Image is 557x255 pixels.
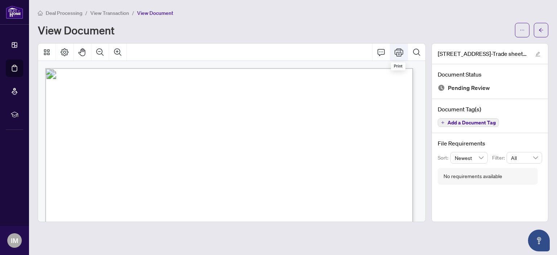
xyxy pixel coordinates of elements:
[438,70,542,79] h4: Document Status
[539,28,544,33] span: arrow-left
[441,121,445,124] span: plus
[438,118,499,127] button: Add a Document Tag
[38,24,115,36] h1: View Document
[455,152,484,163] span: Newest
[492,154,507,162] p: Filter:
[137,10,173,16] span: View Document
[6,5,23,19] img: logo
[448,83,490,93] span: Pending Review
[132,9,134,17] li: /
[447,120,496,125] span: Add a Document Tag
[90,10,129,16] span: View Transaction
[438,84,445,91] img: Document Status
[438,139,542,148] h4: File Requirements
[443,172,502,180] div: No requirements available
[38,11,43,16] span: home
[46,10,82,16] span: Deal Processing
[438,154,450,162] p: Sort:
[85,9,87,17] li: /
[511,152,538,163] span: All
[11,235,18,246] span: IM
[520,28,525,33] span: ellipsis
[438,49,528,58] span: [STREET_ADDRESS]-Trade sheet-[PERSON_NAME] to review.pdf
[438,105,542,114] h4: Document Tag(s)
[528,230,550,251] button: Open asap
[535,52,540,57] span: edit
